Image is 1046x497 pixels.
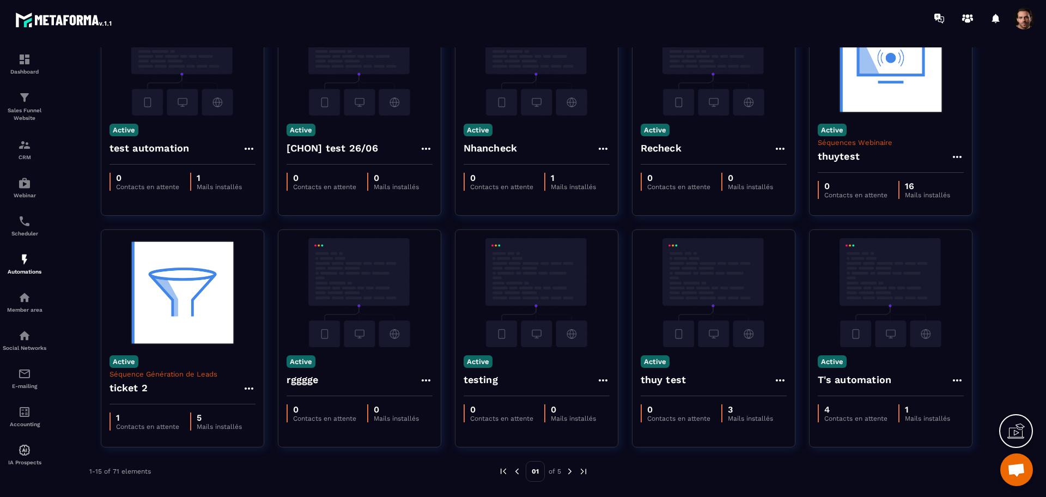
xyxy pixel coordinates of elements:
p: Contacts en attente [116,183,179,191]
a: automationsautomationsWebinar [3,168,46,207]
p: 1 [905,404,950,415]
p: Mails installés [551,415,596,422]
p: 01 [526,461,545,482]
p: Contacts en attente [647,183,710,191]
p: Member area [3,307,46,313]
p: 1 [116,413,179,423]
p: Accounting [3,421,46,427]
p: Contacts en attente [293,415,356,422]
img: email [18,367,31,380]
p: 1 [551,173,596,183]
p: Mails installés [551,183,596,191]
img: formation [18,91,31,104]
a: social-networksocial-networkSocial Networks [3,321,46,359]
p: 3 [728,404,773,415]
img: prev [512,466,522,476]
img: automation-background [110,7,256,116]
p: Contacts en attente [647,415,710,422]
a: formationformationCRM [3,130,46,168]
p: 0 [374,173,419,183]
img: automation-background [818,238,964,347]
img: formation [18,53,31,66]
p: 0 [647,173,710,183]
img: automation-background [818,7,964,116]
p: Scheduler [3,231,46,237]
img: prev [498,466,508,476]
p: 0 [470,404,533,415]
p: Active [287,124,315,136]
h4: thuytest [818,149,860,164]
img: next [565,466,575,476]
p: Automations [3,269,46,275]
p: Active [464,124,492,136]
p: Active [641,355,670,368]
p: 0 [116,173,179,183]
p: Webinar [3,192,46,198]
img: social-network [18,329,31,342]
p: 1-15 of 71 elements [89,468,151,475]
a: accountantaccountantAccounting [3,397,46,435]
img: automation-background [464,7,610,116]
p: Contacts en attente [116,423,179,431]
a: automationsautomationsAutomations [3,245,46,283]
p: Mails installés [197,423,242,431]
img: automation-background [641,238,787,347]
p: 0 [293,173,356,183]
p: Active [641,124,670,136]
p: Mails installés [374,183,419,191]
p: Mails installés [197,183,242,191]
img: automations [18,444,31,457]
img: scheduler [18,215,31,228]
h4: test automation [110,141,190,156]
h4: ticket 2 [110,380,148,396]
p: Sales Funnel Website [3,107,46,122]
p: Mails installés [905,191,950,199]
p: 0 [470,173,533,183]
img: next [579,466,588,476]
p: Séquences Webinaire [818,138,964,147]
p: Contacts en attente [293,183,356,191]
p: IA Prospects [3,459,46,465]
p: Contacts en attente [824,191,887,199]
p: 0 [551,404,596,415]
p: E-mailing [3,383,46,389]
img: accountant [18,405,31,419]
h4: T's automation [818,372,892,387]
p: of 5 [549,467,561,476]
a: formationformationSales Funnel Website [3,83,46,130]
img: automations [18,253,31,266]
p: 1 [197,173,242,183]
img: formation [18,138,31,151]
p: 0 [647,404,710,415]
h4: [CHON] test 26/06 [287,141,378,156]
a: Mở cuộc trò chuyện [1000,453,1033,486]
a: emailemailE-mailing [3,359,46,397]
img: automations [18,291,31,304]
p: Contacts en attente [470,183,533,191]
img: logo [15,10,113,29]
a: formationformationDashboard [3,45,46,83]
p: 0 [728,173,773,183]
p: Contacts en attente [470,415,533,422]
h4: rgggge [287,372,319,387]
p: Mails installés [728,415,773,422]
p: 0 [293,404,356,415]
p: 16 [905,181,950,191]
a: schedulerschedulerScheduler [3,207,46,245]
h4: Recheck [641,141,682,156]
p: Social Networks [3,345,46,351]
h4: Nhancheck [464,141,518,156]
p: Active [287,355,315,368]
h4: testing [464,372,498,387]
img: automation-background [287,238,433,347]
p: Contacts en attente [824,415,887,422]
img: automation-background [110,238,256,347]
p: Active [818,124,847,136]
p: Active [110,355,138,368]
p: CRM [3,154,46,160]
p: Séquence Génération de Leads [110,370,256,378]
p: Mails installés [905,415,950,422]
p: Dashboard [3,69,46,75]
a: automationsautomationsMember area [3,283,46,321]
p: Mails installés [728,183,773,191]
